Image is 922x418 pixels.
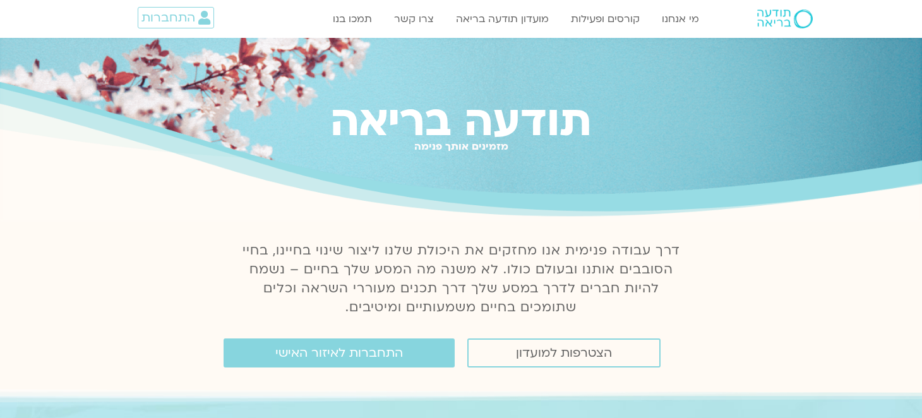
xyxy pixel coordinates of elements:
a: התחברות לאיזור האישי [224,338,455,367]
p: דרך עבודה פנימית אנו מחזקים את היכולת שלנו ליצור שינוי בחיינו, בחיי הסובבים אותנו ובעולם כולו. לא... [235,241,687,317]
a: מי אנחנו [656,7,705,31]
a: מועדון תודעה בריאה [450,7,555,31]
a: צרו קשר [388,7,440,31]
a: התחברות [138,7,214,28]
span: התחברות לאיזור האישי [275,346,403,360]
img: תודעה בריאה [757,9,813,28]
a: קורסים ופעילות [565,7,646,31]
span: התחברות [141,11,195,25]
span: הצטרפות למועדון [516,346,612,360]
a: תמכו בנו [326,7,378,31]
a: הצטרפות למועדון [467,338,661,367]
